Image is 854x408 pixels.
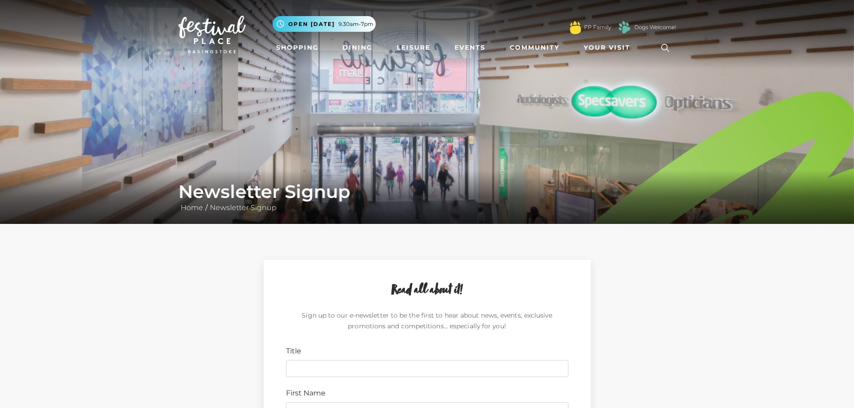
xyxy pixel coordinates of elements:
label: Title [286,346,301,356]
h2: Read all about it! [286,282,568,299]
span: Your Visit [584,43,630,52]
span: Open [DATE] [288,20,335,28]
div: / [172,181,683,213]
span: 9.30am-7pm [338,20,373,28]
a: Community [506,39,563,56]
a: Dining [339,39,376,56]
img: Festival Place Logo [178,16,246,53]
h1: Newsletter Signup [178,181,676,202]
a: Shopping [273,39,322,56]
a: FP Family [584,23,611,31]
a: Leisure [393,39,434,56]
label: First Name [286,388,325,399]
button: Open [DATE] 9.30am-7pm [273,16,376,32]
a: Dogs Welcome! [634,23,676,31]
a: Events [451,39,489,56]
a: Your Visit [580,39,638,56]
a: Newsletter Signup [208,203,279,212]
a: Home [178,203,205,212]
p: Sign up to our e-newsletter to be the first to hear about news, events, exclusive promotions and ... [286,310,568,335]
